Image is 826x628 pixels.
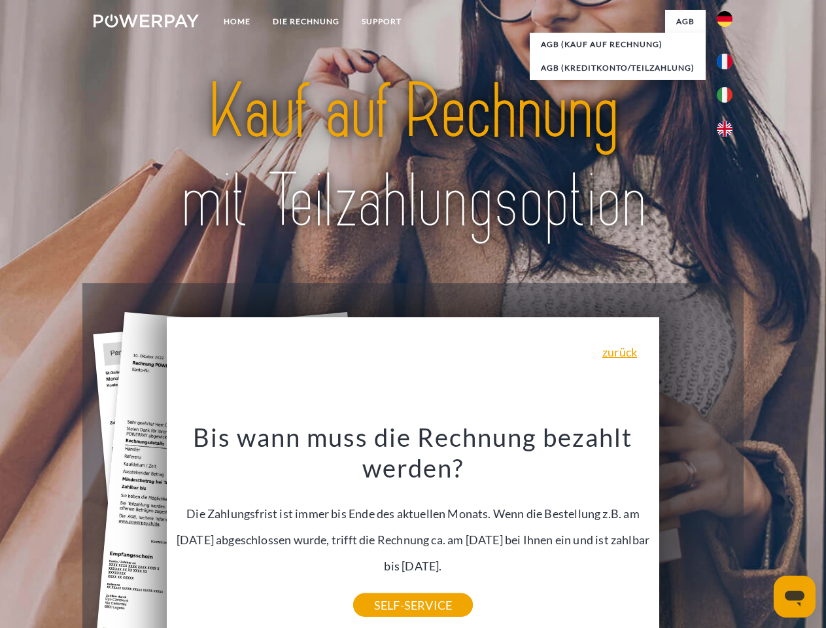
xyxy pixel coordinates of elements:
[717,11,732,27] img: de
[125,63,701,251] img: title-powerpay_de.svg
[717,121,732,137] img: en
[175,421,652,484] h3: Bis wann muss die Rechnung bezahlt werden?
[351,10,413,33] a: SUPPORT
[774,576,816,618] iframe: Schaltfläche zum Öffnen des Messaging-Fensters
[175,421,652,605] div: Die Zahlungsfrist ist immer bis Ende des aktuellen Monats. Wenn die Bestellung z.B. am [DATE] abg...
[665,10,706,33] a: agb
[94,14,199,27] img: logo-powerpay-white.svg
[213,10,262,33] a: Home
[353,593,473,617] a: SELF-SERVICE
[530,56,706,80] a: AGB (Kreditkonto/Teilzahlung)
[262,10,351,33] a: DIE RECHNUNG
[717,54,732,69] img: fr
[530,33,706,56] a: AGB (Kauf auf Rechnung)
[717,87,732,103] img: it
[602,346,637,358] a: zurück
